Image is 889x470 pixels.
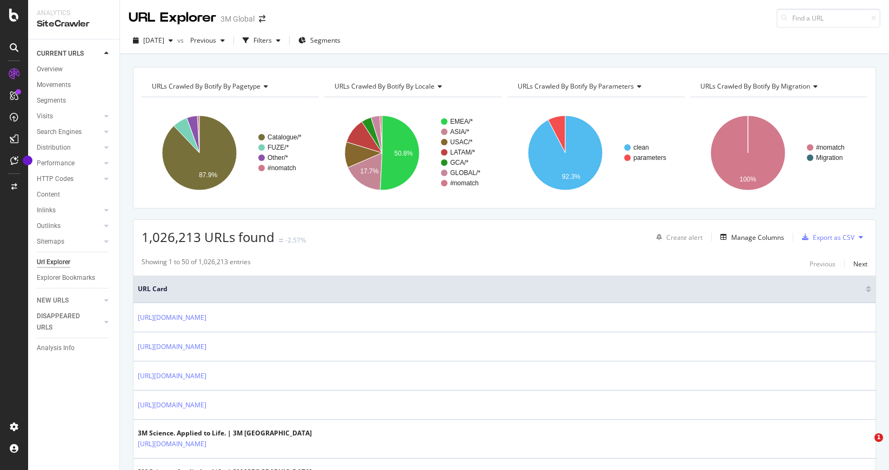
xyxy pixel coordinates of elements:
[332,78,492,95] h4: URLs Crawled By Botify By locale
[199,171,217,179] text: 87.9%
[37,126,101,138] a: Search Engines
[652,229,703,246] button: Create alert
[516,78,675,95] h4: URLs Crawled By Botify By parameters
[150,78,309,95] h4: URLs Crawled By Botify By pagetype
[507,106,683,200] svg: A chart.
[731,233,784,242] div: Manage Columns
[700,82,810,91] span: URLs Crawled By Botify By migration
[259,15,265,23] div: arrow-right-arrow-left
[37,189,60,200] div: Content
[37,257,70,268] div: Url Explorer
[23,156,32,165] div: Tooltip anchor
[152,82,260,91] span: URLs Crawled By Botify By pagetype
[142,228,275,246] span: 1,026,213 URLs found
[37,142,101,153] a: Distribution
[853,259,867,268] div: Next
[37,311,91,333] div: DISAPPEARED URLS
[37,311,101,333] a: DISAPPEARED URLS
[739,176,756,183] text: 100%
[37,173,101,185] a: HTTP Codes
[450,128,470,136] text: ASIA/*
[716,231,784,244] button: Manage Columns
[138,428,312,438] div: 3M Science. Applied to Life. | 3M [GEOGRAPHIC_DATA]
[562,173,580,180] text: 92.3%
[37,189,112,200] a: Content
[142,257,251,270] div: Showing 1 to 50 of 1,026,213 entries
[294,32,345,49] button: Segments
[853,257,867,270] button: Next
[450,138,473,146] text: USAC/*
[37,111,53,122] div: Visits
[253,36,272,45] div: Filters
[690,106,866,200] svg: A chart.
[37,158,75,169] div: Performance
[37,9,111,18] div: Analytics
[518,82,634,91] span: URLs Crawled By Botify By parameters
[37,257,112,268] a: Url Explorer
[142,106,317,200] svg: A chart.
[798,229,854,246] button: Export as CSV
[37,18,111,30] div: SiteCrawler
[238,32,285,49] button: Filters
[138,341,206,352] a: [URL][DOMAIN_NAME]
[810,257,835,270] button: Previous
[37,158,101,169] a: Performance
[268,154,288,162] text: Other/*
[186,32,229,49] button: Previous
[335,82,435,91] span: URLs Crawled By Botify By locale
[285,236,306,245] div: -2.57%
[450,118,473,125] text: EMEA/*
[138,284,863,294] span: URL Card
[37,111,101,122] a: Visits
[138,371,206,381] a: [URL][DOMAIN_NAME]
[37,272,112,284] a: Explorer Bookmarks
[138,439,206,449] a: [URL][DOMAIN_NAME]
[268,144,289,151] text: FUZE/*
[138,312,206,323] a: [URL][DOMAIN_NAME]
[37,142,71,153] div: Distribution
[37,95,66,106] div: Segments
[450,169,480,177] text: GLOBAL/*
[450,159,469,166] text: GCA/*
[177,36,186,45] span: vs
[138,400,206,411] a: [URL][DOMAIN_NAME]
[37,79,71,91] div: Movements
[37,48,101,59] a: CURRENT URLS
[450,149,476,156] text: LATAM/*
[37,64,63,75] div: Overview
[186,36,216,45] span: Previous
[143,36,164,45] span: 2025 Aug. 17th
[810,259,835,268] div: Previous
[37,126,82,138] div: Search Engines
[268,133,302,141] text: Catalogue/*
[37,64,112,75] a: Overview
[268,164,296,172] text: #nomatch
[37,48,84,59] div: CURRENT URLS
[37,236,64,247] div: Sitemaps
[37,343,112,354] a: Analysis Info
[37,295,101,306] a: NEW URLS
[37,295,69,306] div: NEW URLS
[813,233,854,242] div: Export as CSV
[37,173,73,185] div: HTTP Codes
[37,220,101,232] a: Outlinks
[874,433,883,442] span: 1
[777,9,880,28] input: Find a URL
[816,144,845,151] text: #nomatch
[37,220,61,232] div: Outlinks
[37,79,112,91] a: Movements
[633,144,649,151] text: clean
[852,433,878,459] iframe: Intercom live chat
[310,36,340,45] span: Segments
[37,205,101,216] a: Inlinks
[220,14,255,24] div: 3M Global
[129,9,216,27] div: URL Explorer
[324,106,500,200] div: A chart.
[360,167,379,175] text: 17.7%
[129,32,177,49] button: [DATE]
[37,95,112,106] a: Segments
[37,236,101,247] a: Sitemaps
